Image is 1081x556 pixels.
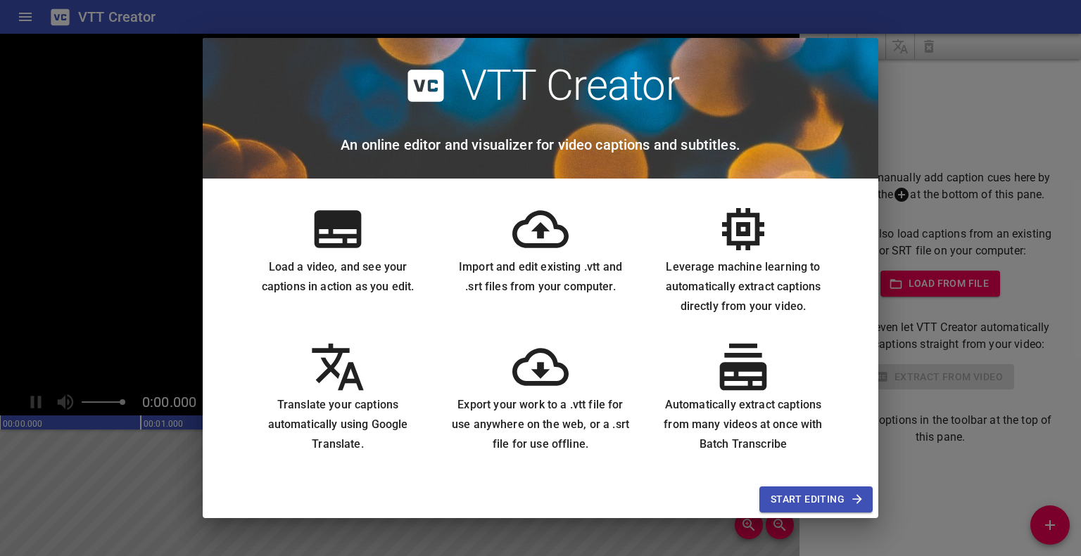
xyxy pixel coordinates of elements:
h2: VTT Creator [461,60,680,111]
h6: Load a video, and see your captions in action as you edit. [248,257,428,297]
h6: Translate your captions automatically using Google Translate. [248,395,428,454]
span: Start Editing [771,491,861,508]
h6: Export your work to a .vtt file for use anywhere on the web, or a .srt file for use offline. [450,395,631,454]
h6: An online editor and visualizer for video captions and subtitles. [341,134,740,156]
button: Start Editing [759,486,873,512]
h6: Automatically extract captions from many videos at once with Batch Transcribe [653,395,833,454]
h6: Leverage machine learning to automatically extract captions directly from your video. [653,257,833,316]
h6: Import and edit existing .vtt and .srt files from your computer. [450,257,631,297]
